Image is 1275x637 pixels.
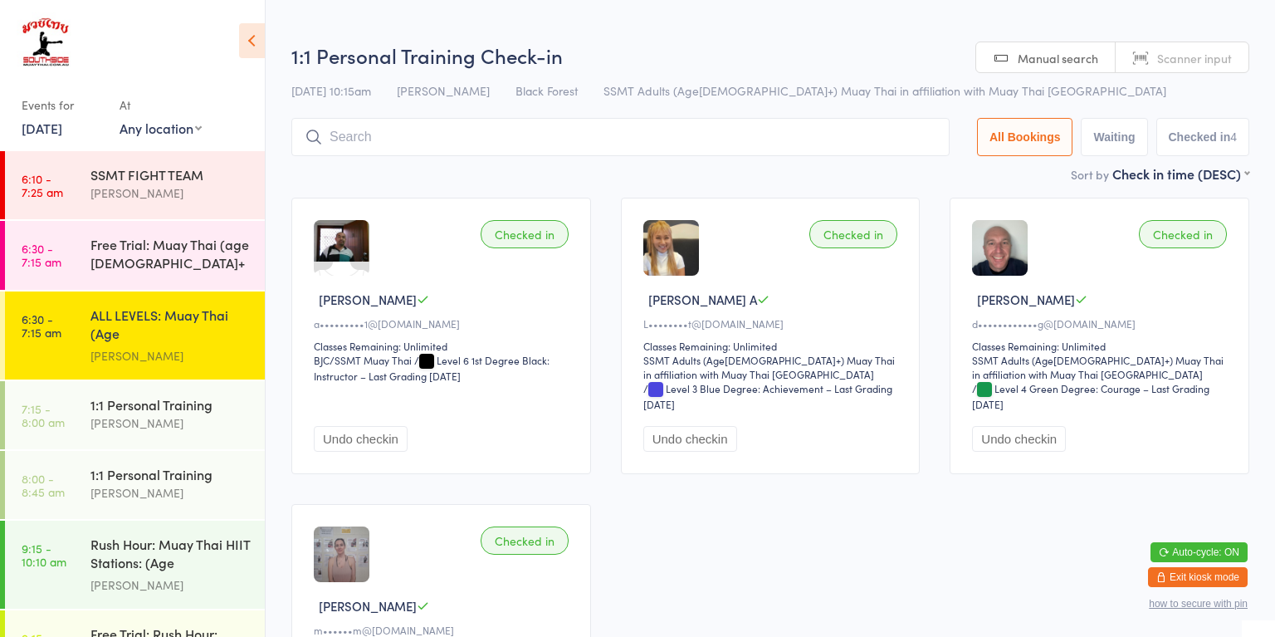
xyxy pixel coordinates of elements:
[291,82,371,99] span: [DATE] 10:15am
[120,119,202,137] div: Any location
[1157,50,1232,66] span: Scanner input
[397,82,490,99] span: [PERSON_NAME]
[120,91,202,119] div: At
[90,184,251,203] div: [PERSON_NAME]
[1071,166,1109,183] label: Sort by
[5,151,265,219] a: 6:10 -7:25 amSSMT FIGHT TEAM[PERSON_NAME]
[17,12,74,75] img: Southside Muay Thai & Fitness
[22,541,66,568] time: 9:15 - 10:10 am
[90,465,251,483] div: 1:1 Personal Training
[972,316,1232,331] div: d••••••••••••g@[DOMAIN_NAME]
[90,576,251,595] div: [PERSON_NAME]
[972,220,1028,276] img: image1698308740.png
[314,527,369,582] img: image1742932191.png
[5,221,265,290] a: 6:30 -7:15 amFree Trial: Muay Thai (age [DEMOGRAPHIC_DATA]+ years)
[314,353,412,367] div: BJC/SSMT Muay Thai
[515,82,578,99] span: Black Forest
[291,42,1249,69] h2: 1:1 Personal Training Check-in
[90,306,251,346] div: ALL LEVELS: Muay Thai (Age [DEMOGRAPHIC_DATA]+)
[319,291,417,308] span: [PERSON_NAME]
[481,220,569,248] div: Checked in
[90,346,251,365] div: [PERSON_NAME]
[90,535,251,576] div: Rush Hour: Muay Thai HIIT Stations: (Age [DEMOGRAPHIC_DATA]+)
[1149,598,1248,610] button: how to secure with pin
[977,291,1075,308] span: [PERSON_NAME]
[481,527,569,555] div: Checked in
[90,414,251,433] div: [PERSON_NAME]
[90,165,251,184] div: SSMT FIGHT TEAM
[1156,118,1250,156] button: Checked in4
[22,472,65,498] time: 8:00 - 8:45 am
[972,426,1066,452] button: Undo checkin
[314,623,574,637] div: m••••••m@[DOMAIN_NAME]
[22,402,65,429] time: 7:15 - 8:00 am
[22,312,61,339] time: 6:30 - 7:15 am
[90,395,251,414] div: 1:1 Personal Training
[90,235,251,276] div: Free Trial: Muay Thai (age [DEMOGRAPHIC_DATA]+ years)
[5,381,265,449] a: 7:15 -8:00 am1:1 Personal Training[PERSON_NAME]
[643,353,903,381] div: SSMT Adults (Age[DEMOGRAPHIC_DATA]+) Muay Thai in affiliation with Muay Thai [GEOGRAPHIC_DATA]
[90,483,251,502] div: [PERSON_NAME]
[319,597,417,615] span: [PERSON_NAME]
[1081,118,1147,156] button: Waiting
[314,316,574,331] div: a•••••••••1@[DOMAIN_NAME]
[648,291,757,308] span: [PERSON_NAME] A
[314,220,369,262] img: image1498708873.png
[643,426,737,452] button: Undo checkin
[643,316,903,331] div: L••••••••t@[DOMAIN_NAME]
[1150,542,1248,562] button: Auto-cycle: ON
[972,353,1232,381] div: SSMT Adults (Age[DEMOGRAPHIC_DATA]+) Muay Thai in affiliation with Muay Thai [GEOGRAPHIC_DATA]
[1112,164,1249,183] div: Check in time (DESC)
[291,118,950,156] input: Search
[22,91,103,119] div: Events for
[643,339,903,353] div: Classes Remaining: Unlimited
[5,292,265,380] a: 6:30 -7:15 amALL LEVELS: Muay Thai (Age [DEMOGRAPHIC_DATA]+)[PERSON_NAME]
[22,119,62,137] a: [DATE]
[643,220,699,276] img: image1737450057.png
[5,451,265,519] a: 8:00 -8:45 am1:1 Personal Training[PERSON_NAME]
[22,172,63,198] time: 6:10 - 7:25 am
[809,220,897,248] div: Checked in
[977,118,1073,156] button: All Bookings
[5,521,265,609] a: 9:15 -10:10 amRush Hour: Muay Thai HIIT Stations: (Age [DEMOGRAPHIC_DATA]+)[PERSON_NAME]
[1230,130,1237,144] div: 4
[1148,567,1248,587] button: Exit kiosk mode
[972,339,1232,353] div: Classes Remaining: Unlimited
[1139,220,1227,248] div: Checked in
[22,242,61,268] time: 6:30 - 7:15 am
[314,426,408,452] button: Undo checkin
[603,82,1166,99] span: SSMT Adults (Age[DEMOGRAPHIC_DATA]+) Muay Thai in affiliation with Muay Thai [GEOGRAPHIC_DATA]
[1018,50,1098,66] span: Manual search
[314,339,574,353] div: Classes Remaining: Unlimited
